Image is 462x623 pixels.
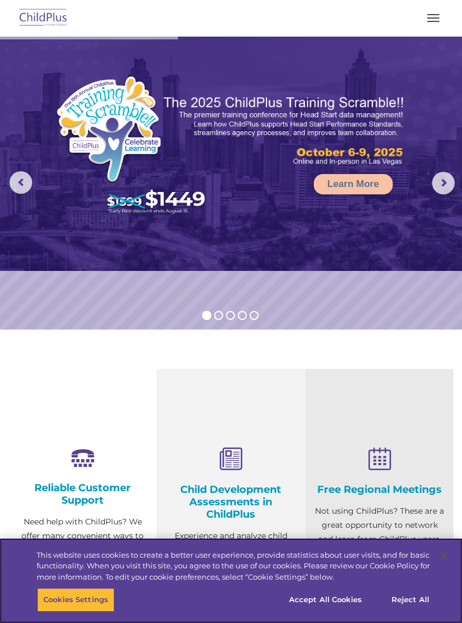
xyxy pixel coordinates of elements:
[17,482,148,506] h4: Reliable Customer Support
[17,515,148,613] p: Need help with ChildPlus? We offer many convenient ways to contact our amazing Customer Support r...
[375,588,446,612] button: Reject All
[37,588,114,612] button: Cookies Settings
[37,550,430,583] div: This website uses cookies to create a better user experience, provide statistics about user visit...
[283,588,368,612] button: Accept All Cookies
[17,5,70,32] img: ChildPlus by Procare Solutions
[314,483,445,496] h4: Free Regional Meetings
[165,529,296,613] p: Experience and analyze child assessments and Head Start data management in one system with zero c...
[314,504,445,575] p: Not using ChildPlus? These are a great opportunity to network and learn from ChildPlus users. Fin...
[432,544,456,569] button: Close
[314,174,393,194] a: Learn More
[165,483,296,520] h4: Child Development Assessments in ChildPlus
